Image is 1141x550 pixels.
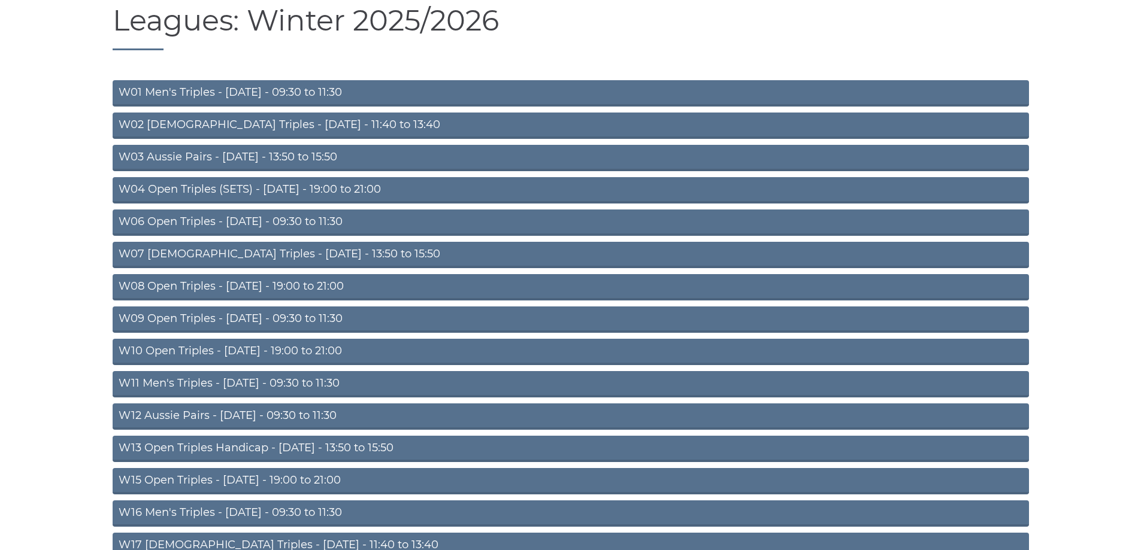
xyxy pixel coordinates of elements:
[113,339,1029,365] a: W10 Open Triples - [DATE] - 19:00 to 21:00
[113,177,1029,203] a: W04 Open Triples (SETS) - [DATE] - 19:00 to 21:00
[113,209,1029,236] a: W06 Open Triples - [DATE] - 09:30 to 11:30
[113,371,1029,397] a: W11 Men's Triples - [DATE] - 09:30 to 11:30
[113,468,1029,494] a: W15 Open Triples - [DATE] - 19:00 to 21:00
[113,403,1029,430] a: W12 Aussie Pairs - [DATE] - 09:30 to 11:30
[113,80,1029,107] a: W01 Men's Triples - [DATE] - 09:30 to 11:30
[113,113,1029,139] a: W02 [DEMOGRAPHIC_DATA] Triples - [DATE] - 11:40 to 13:40
[113,306,1029,333] a: W09 Open Triples - [DATE] - 09:30 to 11:30
[113,145,1029,171] a: W03 Aussie Pairs - [DATE] - 13:50 to 15:50
[113,436,1029,462] a: W13 Open Triples Handicap - [DATE] - 13:50 to 15:50
[113,500,1029,527] a: W16 Men's Triples - [DATE] - 09:30 to 11:30
[113,5,1029,50] h1: Leagues: Winter 2025/2026
[113,274,1029,300] a: W08 Open Triples - [DATE] - 19:00 to 21:00
[113,242,1029,268] a: W07 [DEMOGRAPHIC_DATA] Triples - [DATE] - 13:50 to 15:50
